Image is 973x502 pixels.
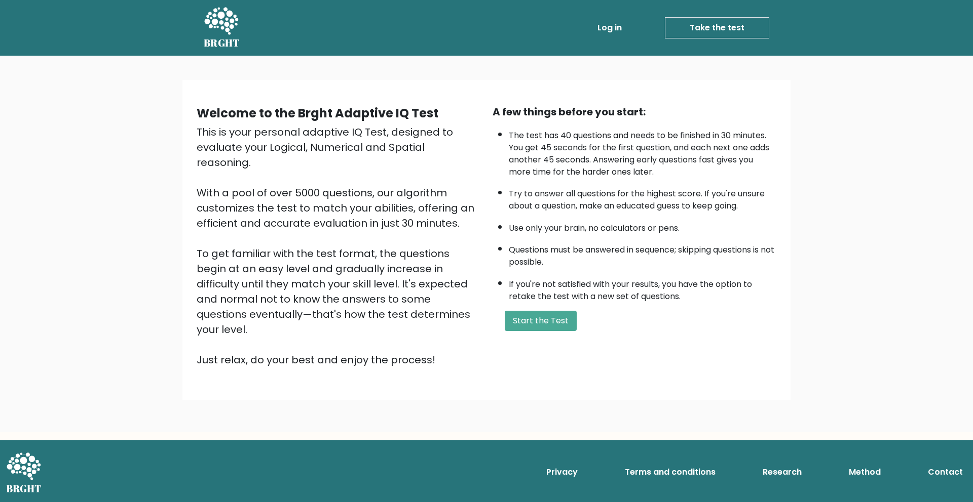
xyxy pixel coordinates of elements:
[593,18,626,38] a: Log in
[509,124,776,178] li: The test has 40 questions and needs to be finished in 30 minutes. You get 45 seconds for the firs...
[509,183,776,212] li: Try to answer all questions for the highest score. If you're unsure about a question, make an edu...
[924,462,967,482] a: Contact
[509,217,776,234] li: Use only your brain, no calculators or pens.
[197,105,438,121] b: Welcome to the Brght Adaptive IQ Test
[509,273,776,303] li: If you're not satisfied with your results, you have the option to retake the test with a new set ...
[759,462,806,482] a: Research
[505,311,577,331] button: Start the Test
[204,37,240,49] h5: BRGHT
[493,104,776,119] div: A few things before you start:
[621,462,720,482] a: Terms and conditions
[542,462,582,482] a: Privacy
[665,17,769,38] a: Take the test
[197,124,480,367] div: This is your personal adaptive IQ Test, designed to evaluate your Logical, Numerical and Spatial ...
[509,239,776,268] li: Questions must be answered in sequence; skipping questions is not possible.
[204,4,240,52] a: BRGHT
[845,462,885,482] a: Method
